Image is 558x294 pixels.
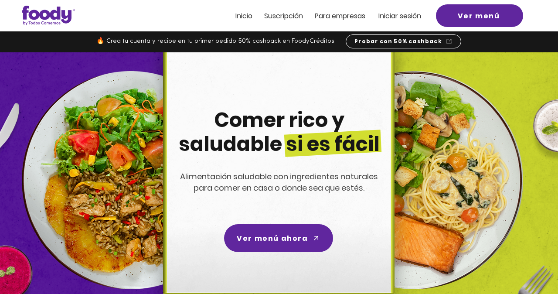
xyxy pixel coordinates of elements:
[264,11,303,21] span: Suscripción
[235,12,252,20] a: Inicio
[354,38,442,45] span: Probar con 50% cashback
[22,6,75,25] img: Logo_Foody V2.0.0 (3).png
[507,243,549,285] iframe: Messagebird Livechat Widget
[436,4,523,27] a: Ver menú
[315,12,365,20] a: Para empresas
[237,233,308,244] span: Ver menú ahora
[323,11,365,21] span: ra empresas
[315,11,323,21] span: Pa
[179,106,380,158] span: Comer rico y saludable si es fácil
[22,71,240,289] img: left-dish-compress.png
[96,38,334,44] span: 🔥 Crea tu cuenta y recibe en tu primer pedido 50% cashback en FoodyCréditos
[378,11,421,21] span: Iniciar sesión
[235,11,252,21] span: Inicio
[346,34,461,48] a: Probar con 50% cashback
[378,12,421,20] a: Iniciar sesión
[264,12,303,20] a: Suscripción
[458,10,500,21] span: Ver menú
[224,224,333,252] a: Ver menú ahora
[180,171,378,193] span: Alimentación saludable con ingredientes naturales para comer en casa o donde sea que estés.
